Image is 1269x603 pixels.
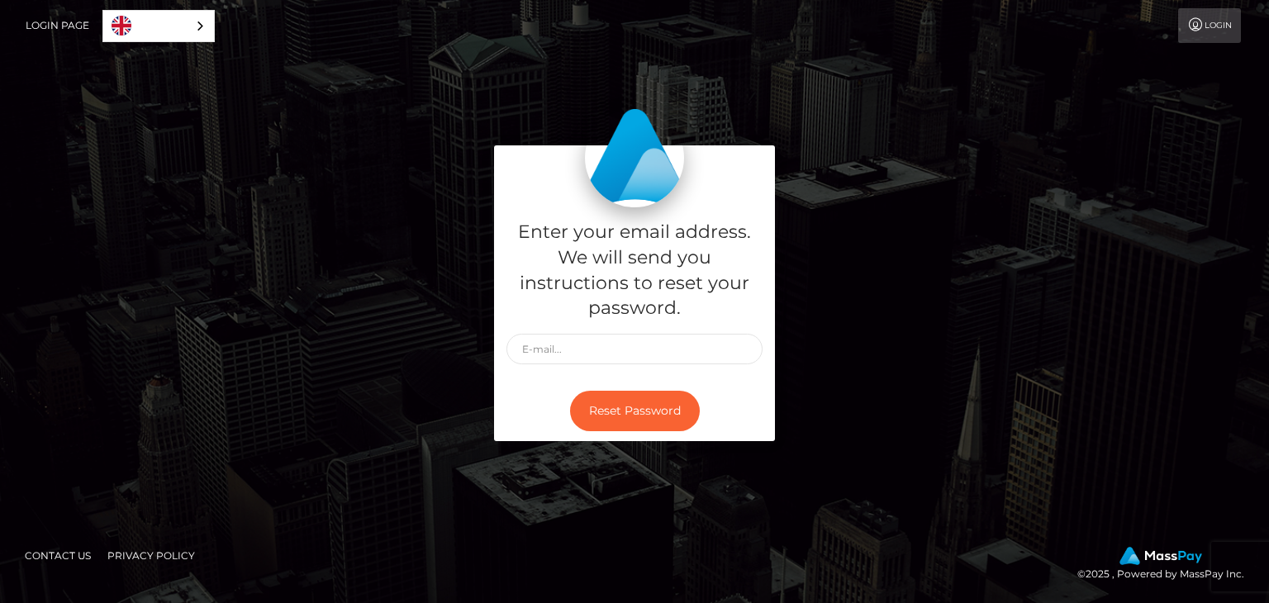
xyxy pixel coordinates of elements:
[18,543,97,568] a: Contact Us
[26,8,89,43] a: Login Page
[506,220,763,321] h5: Enter your email address. We will send you instructions to reset your password.
[506,334,763,364] input: E-mail...
[1119,547,1202,565] img: MassPay
[101,543,202,568] a: Privacy Policy
[103,11,214,41] a: English
[585,108,684,207] img: MassPay Login
[570,391,700,431] button: Reset Password
[102,10,215,42] div: Language
[102,10,215,42] aside: Language selected: English
[1077,547,1257,583] div: © 2025 , Powered by MassPay Inc.
[1178,8,1241,43] a: Login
